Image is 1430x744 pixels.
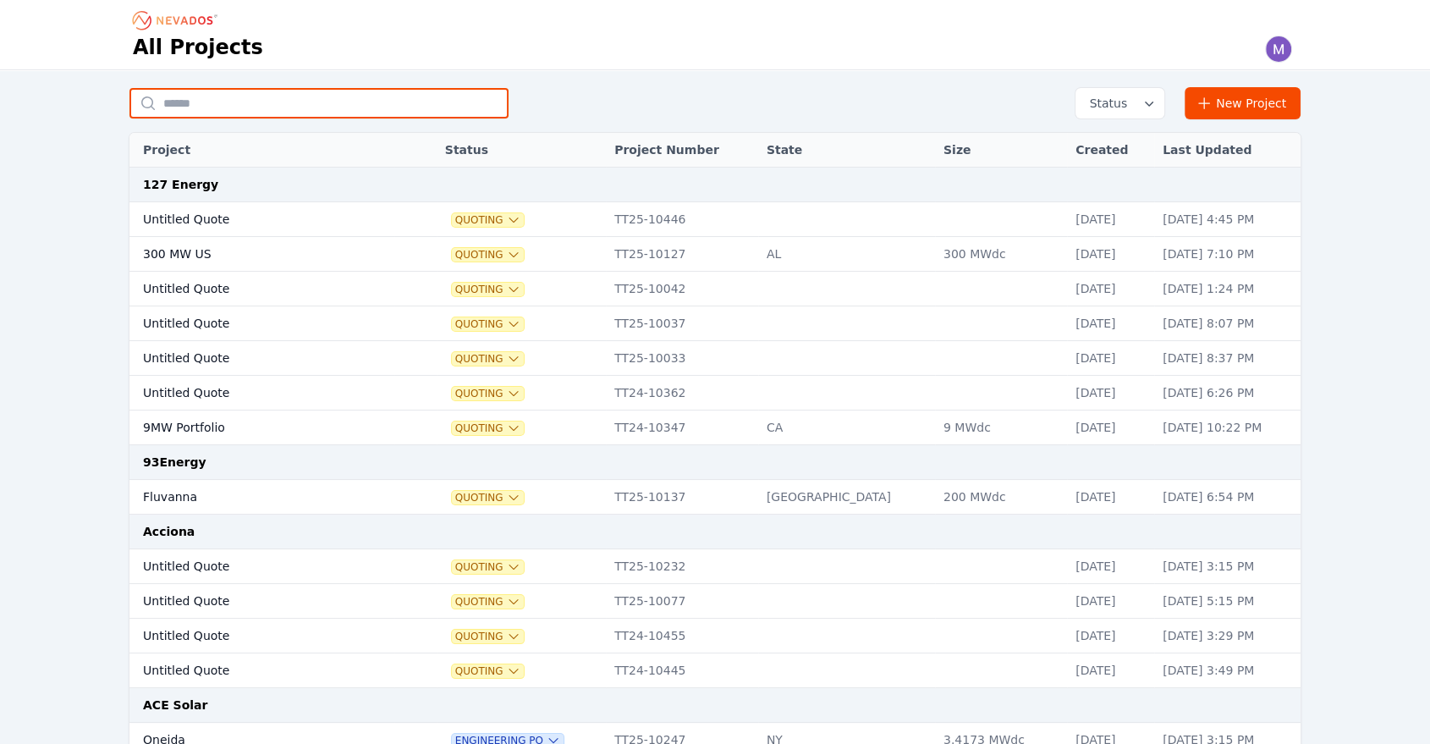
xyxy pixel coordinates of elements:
td: ACE Solar [129,688,1301,723]
td: Untitled Quote [129,653,394,688]
td: 300 MWdc [935,237,1067,272]
td: [DATE] 1:24 PM [1154,272,1301,306]
button: Quoting [452,248,524,262]
h1: All Projects [133,34,263,61]
button: Quoting [452,317,524,331]
td: Untitled Quote [129,584,394,619]
td: [DATE] [1067,341,1154,376]
td: [DATE] [1067,480,1154,515]
td: [GEOGRAPHIC_DATA] [758,480,935,515]
td: CA [758,411,935,445]
td: [DATE] 8:07 PM [1154,306,1301,341]
th: Project Number [606,133,758,168]
button: Quoting [452,595,524,609]
td: [DATE] [1067,653,1154,688]
button: Quoting [452,664,524,678]
td: Untitled Quote [129,619,394,653]
tr: Untitled QuoteQuotingTT24-10455[DATE][DATE] 3:29 PM [129,619,1301,653]
td: [DATE] [1067,237,1154,272]
button: Quoting [452,560,524,574]
button: Quoting [452,630,524,643]
tr: Untitled QuoteQuotingTT25-10042[DATE][DATE] 1:24 PM [129,272,1301,306]
td: Untitled Quote [129,341,394,376]
td: Untitled Quote [129,202,394,237]
td: TT25-10033 [606,341,758,376]
td: Acciona [129,515,1301,549]
td: Untitled Quote [129,549,394,584]
td: 300 MW US [129,237,394,272]
tr: Untitled QuoteQuotingTT25-10077[DATE][DATE] 5:15 PM [129,584,1301,619]
th: Project [129,133,394,168]
button: Quoting [452,283,524,296]
td: TT24-10455 [606,619,758,653]
td: 200 MWdc [935,480,1067,515]
td: TT25-10042 [606,272,758,306]
nav: Breadcrumb [133,7,223,34]
td: [DATE] 3:15 PM [1154,549,1301,584]
td: [DATE] 3:49 PM [1154,653,1301,688]
td: [DATE] [1067,619,1154,653]
tr: 9MW PortfolioQuotingTT24-10347CA9 MWdc[DATE][DATE] 10:22 PM [129,411,1301,445]
button: Quoting [452,352,524,366]
td: TT25-10137 [606,480,758,515]
td: [DATE] 5:15 PM [1154,584,1301,619]
td: [DATE] 7:10 PM [1154,237,1301,272]
button: Quoting [452,213,524,227]
th: State [758,133,935,168]
td: 127 Energy [129,168,1301,202]
td: [DATE] 8:37 PM [1154,341,1301,376]
td: [DATE] 10:22 PM [1154,411,1301,445]
tr: Untitled QuoteQuotingTT25-10033[DATE][DATE] 8:37 PM [129,341,1301,376]
img: Madeline Koldos [1265,36,1292,63]
th: Last Updated [1154,133,1301,168]
button: Quoting [452,422,524,435]
td: [DATE] 6:26 PM [1154,376,1301,411]
tr: Untitled QuoteQuotingTT24-10445[DATE][DATE] 3:49 PM [129,653,1301,688]
td: [DATE] [1067,306,1154,341]
button: Quoting [452,387,524,400]
td: Fluvanna [129,480,394,515]
td: [DATE] [1067,376,1154,411]
a: New Project [1185,87,1301,119]
td: TT25-10037 [606,306,758,341]
td: TT25-10127 [606,237,758,272]
th: Created [1067,133,1154,168]
th: Status [437,133,606,168]
tr: FluvannaQuotingTT25-10137[GEOGRAPHIC_DATA]200 MWdc[DATE][DATE] 6:54 PM [129,480,1301,515]
td: [DATE] 6:54 PM [1154,480,1301,515]
td: TT24-10362 [606,376,758,411]
td: 9 MWdc [935,411,1067,445]
td: TT25-10077 [606,584,758,619]
td: [DATE] [1067,272,1154,306]
button: Quoting [452,491,524,504]
tr: Untitled QuoteQuotingTT25-10037[DATE][DATE] 8:07 PM [129,306,1301,341]
tr: Untitled QuoteQuotingTT25-10446[DATE][DATE] 4:45 PM [129,202,1301,237]
tr: 300 MW USQuotingTT25-10127AL300 MWdc[DATE][DATE] 7:10 PM [129,237,1301,272]
td: [DATE] [1067,549,1154,584]
td: AL [758,237,935,272]
td: [DATE] [1067,202,1154,237]
td: TT25-10232 [606,549,758,584]
td: [DATE] [1067,584,1154,619]
button: Status [1075,88,1164,118]
td: TT24-10347 [606,411,758,445]
td: 93Energy [129,445,1301,480]
tr: Untitled QuoteQuotingTT24-10362[DATE][DATE] 6:26 PM [129,376,1301,411]
td: Untitled Quote [129,306,394,341]
td: [DATE] 4:45 PM [1154,202,1301,237]
tr: Untitled QuoteQuotingTT25-10232[DATE][DATE] 3:15 PM [129,549,1301,584]
td: TT25-10446 [606,202,758,237]
td: [DATE] [1067,411,1154,445]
